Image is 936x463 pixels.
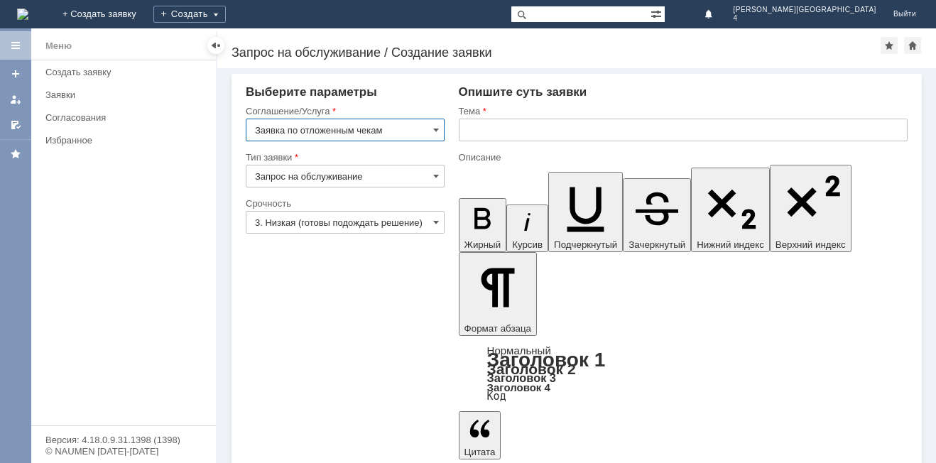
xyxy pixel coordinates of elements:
img: logo [17,9,28,20]
button: Нижний индекс [691,168,770,252]
span: Верхний индекс [776,239,846,250]
span: [PERSON_NAME][GEOGRAPHIC_DATA] [734,6,876,14]
a: Перейти на домашнюю страницу [17,9,28,20]
a: Мои согласования [4,114,27,136]
div: Согласования [45,112,207,123]
span: Цитата [464,447,496,457]
div: Заявки [45,89,207,100]
button: Зачеркнутый [623,178,691,252]
div: Срочность [246,199,442,208]
a: Согласования [40,107,213,129]
div: Создать заявку [45,67,207,77]
div: © NAUMEN [DATE]-[DATE] [45,447,202,456]
span: Опишите суть заявки [459,85,587,99]
div: Меню [45,38,72,55]
div: Описание [459,153,905,162]
button: Жирный [459,198,507,252]
span: Зачеркнутый [628,239,685,250]
div: Избранное [45,135,192,146]
div: Запрос на обслуживание / Создание заявки [232,45,881,60]
button: Цитата [459,411,501,459]
a: Заголовок 1 [487,349,606,371]
button: Курсив [506,205,548,252]
div: Создать [153,6,226,23]
span: Подчеркнутый [554,239,617,250]
a: Код [487,390,506,403]
a: Мои заявки [4,88,27,111]
div: Соглашение/Услуга [246,107,442,116]
a: Заголовок 3 [487,371,556,384]
span: Расширенный поиск [651,6,665,20]
div: Сделать домашней страницей [904,37,921,54]
span: Выберите параметры [246,85,377,99]
div: Формат абзаца [459,346,908,401]
div: Скрыть меню [207,37,224,54]
button: Формат абзаца [459,252,537,336]
a: Заголовок 2 [487,361,576,377]
a: Создать заявку [40,61,213,83]
a: Создать заявку [4,62,27,85]
button: Верхний индекс [770,165,851,252]
div: Тип заявки [246,153,442,162]
span: Формат абзаца [464,323,531,334]
button: Подчеркнутый [548,172,623,252]
div: Тема [459,107,905,116]
a: Нормальный [487,344,551,356]
span: Жирный [464,239,501,250]
a: Заявки [40,84,213,106]
a: Заголовок 4 [487,381,550,393]
span: Курсив [512,239,543,250]
div: Добавить в избранное [881,37,898,54]
span: Нижний индекс [697,239,764,250]
div: Версия: 4.18.0.9.31.1398 (1398) [45,435,202,445]
span: 4 [734,14,876,23]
